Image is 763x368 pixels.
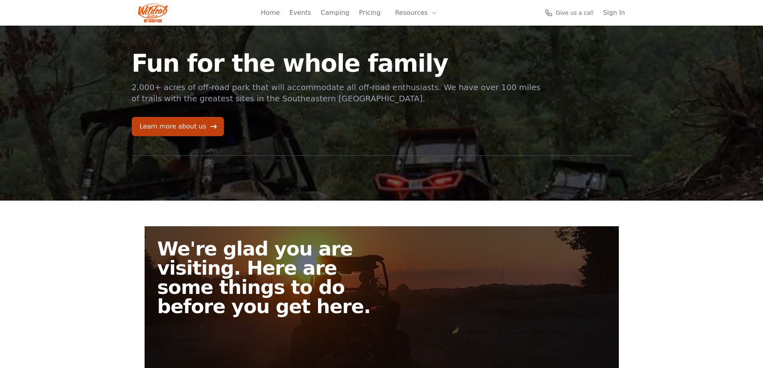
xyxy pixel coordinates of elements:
[290,8,311,18] a: Events
[132,117,224,136] a: Learn more about us
[321,8,349,18] a: Camping
[603,8,625,18] a: Sign In
[545,9,594,17] a: Give us a call
[132,51,542,75] h1: Fun for the whole family
[132,82,542,104] p: 2,000+ acres of off-road park that will accommodate all off-road enthusiasts. We have over 100 mi...
[157,239,388,316] h2: We're glad you are visiting. Here are some things to do before you get here.
[138,3,168,22] img: Wildcat Logo
[359,8,380,18] a: Pricing
[556,9,594,17] span: Give us a call
[390,5,442,21] button: Resources
[261,8,280,18] a: Home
